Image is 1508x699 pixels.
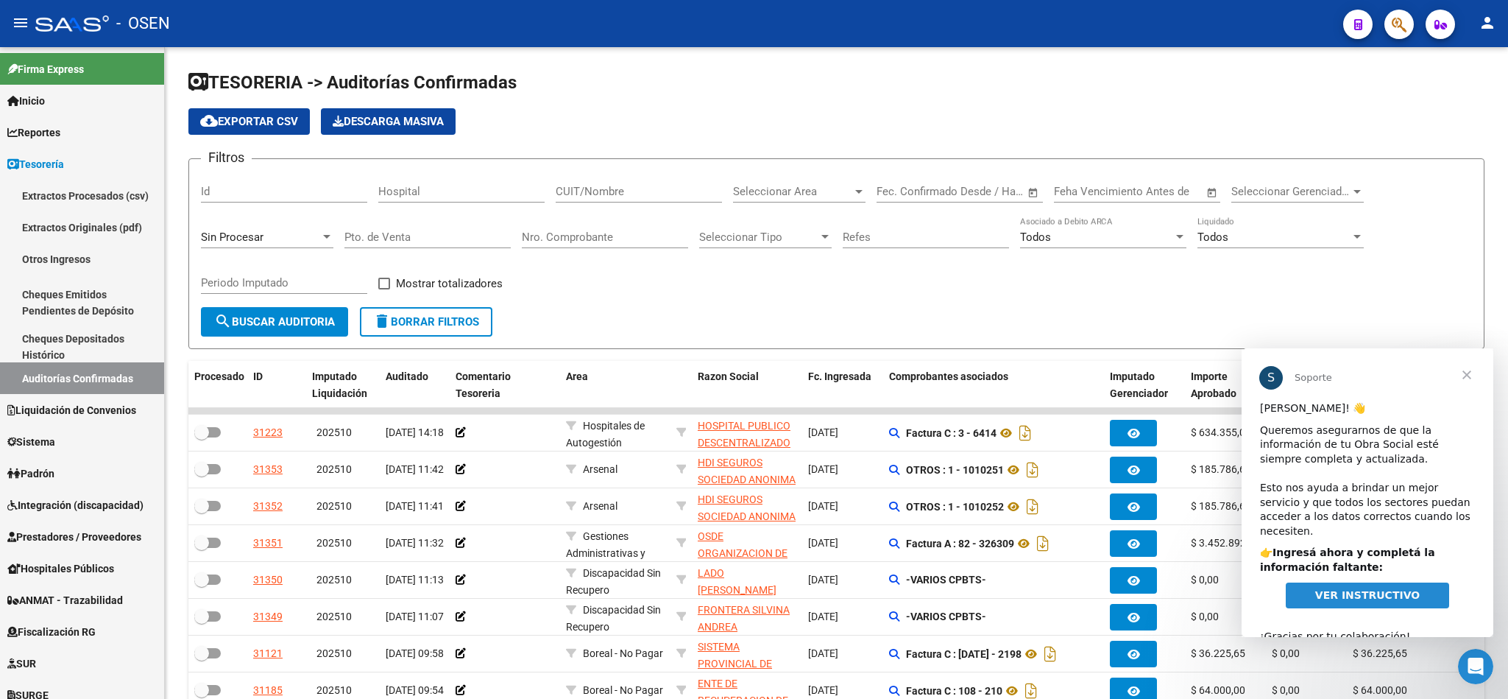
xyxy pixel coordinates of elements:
span: Padrón [7,466,54,482]
span: - OSEN [116,7,170,40]
button: Exportar CSV [188,108,310,135]
button: Borrar Filtros [360,307,492,337]
span: HOSPITAL PUBLICO DESCENTRALIZADO [PERSON_NAME] [698,420,790,466]
span: [DATE] [808,611,838,622]
i: Descargar documento [1033,532,1052,555]
span: [DATE] [808,574,838,586]
div: 31352 [253,498,283,515]
button: Open calendar [1025,184,1042,201]
span: [DATE] [808,463,838,475]
datatable-header-cell: Imputado Gerenciador [1104,361,1185,410]
div: 31349 [253,608,283,625]
span: Todos [1197,231,1228,244]
span: Sin Procesar [201,231,263,244]
input: Fecha fin [949,185,1021,198]
span: Mostrar totalizadores [396,275,503,292]
span: [DATE] [808,647,838,659]
span: 202510 [316,684,352,696]
span: Arsenal [583,500,617,512]
i: Descargar documento [1023,458,1042,482]
strong: Factura C : 108 - 210 [906,685,1002,697]
span: [DATE] 11:13 [386,574,444,586]
mat-icon: search [214,312,232,330]
span: Comprobantes asociados [889,370,1008,382]
span: Hospitales Públicos [7,561,114,577]
span: Boreal - No Pagar [583,647,663,659]
span: ID [253,370,263,382]
strong: Factura C : [DATE] - 2198 [906,648,1022,660]
app-download-masive: Descarga masiva de comprobantes (adjuntos) [321,108,456,135]
span: [DATE] [808,537,838,549]
div: 31223 [253,424,283,441]
span: [DATE] 09:58 [386,647,444,659]
span: Comentario Tesoreria [456,370,511,399]
span: Reportes [7,124,60,141]
span: Fc. Ingresada [808,370,871,382]
div: - 30709490571 [698,418,796,449]
span: $ 36.225,65 [1191,647,1245,659]
iframe: Intercom live chat mensaje [1242,348,1493,637]
span: 202510 [316,611,352,622]
input: Fecha inicio [877,185,936,198]
span: Importe Aprobado [1191,370,1236,399]
div: - 30691822849 [698,639,796,670]
span: [DATE] [808,684,838,696]
mat-icon: delete [373,312,391,330]
span: Seleccionar Tipo [699,231,818,244]
span: [DATE] [808,500,838,512]
span: HDI SEGUROS SOCIEDAD ANONIMA [698,457,796,485]
span: Sistema [7,434,55,450]
span: Imputado Liquidación [312,370,367,399]
span: Razon Social [698,370,759,382]
span: [DATE] 14:18 [386,426,444,438]
datatable-header-cell: Auditado [380,361,450,410]
strong: -VARIOS CPBTS- [906,574,986,586]
strong: OTROS : 1 - 1010252 [906,501,1004,513]
div: 31350 [253,572,283,589]
span: Firma Express [7,61,84,77]
mat-icon: menu [12,14,29,32]
i: Descargar documento [1041,642,1060,666]
span: SISTEMA PROVINCIAL DE SALUD [698,641,772,686]
datatable-header-cell: Procesado [188,361,247,410]
div: - 27252690625 [698,565,796,596]
span: Buscar Auditoria [214,315,335,329]
i: Descargar documento [1023,495,1042,519]
datatable-header-cell: Importe Aprobado [1185,361,1266,410]
strong: Factura A : 82 - 326309 [906,538,1014,549]
span: 202510 [316,426,352,438]
span: Prestadores / Proveedores [7,529,141,545]
span: Tesorería [7,156,64,172]
div: - 27168931153 [698,602,796,633]
span: $ 185.786,63 [1191,463,1251,475]
span: $ 0,00 [1272,647,1300,659]
button: Descarga Masiva [321,108,456,135]
iframe: Intercom live chat [1458,649,1493,684]
datatable-header-cell: Area [560,361,670,410]
span: $ 0,00 [1191,574,1219,586]
span: SUR [7,656,36,672]
span: Exportar CSV [200,115,298,128]
span: Discapacidad Sin Recupero [566,604,661,633]
button: Buscar Auditoria [201,307,348,337]
span: Area [566,370,588,382]
div: 31353 [253,461,283,478]
div: - 30500017011 [698,454,796,485]
span: Arsenal [583,463,617,475]
span: 202510 [316,500,352,512]
span: FRONTERA SILVINA ANDREA [698,604,790,633]
datatable-header-cell: Imputado Liquidación [306,361,380,410]
span: [DATE] 11:42 [386,463,444,475]
span: Seleccionar Gerenciador [1231,185,1351,198]
span: [DATE] 11:32 [386,537,444,549]
span: $ 36.225,65 [1353,647,1407,659]
span: OSDE ORGANIZACION DE SERVICIOS DIRECTOS EMPRESARIOS [698,530,787,609]
span: Seleccionar Area [733,185,852,198]
span: 202510 [316,463,352,475]
span: Borrar Filtros [373,315,479,329]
